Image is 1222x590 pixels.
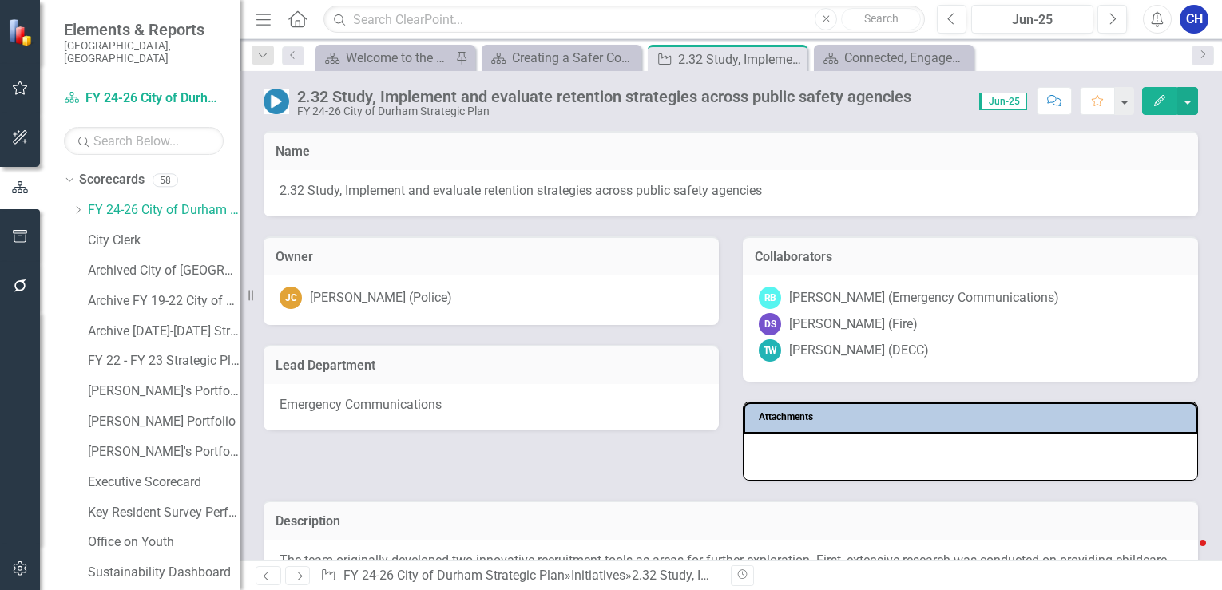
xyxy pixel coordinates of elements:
small: [GEOGRAPHIC_DATA], [GEOGRAPHIC_DATA] [64,39,224,65]
a: Archive [DATE]-[DATE] Strategic Plan [88,323,240,341]
a: Executive Scorecard [88,473,240,492]
h3: Lead Department [276,358,707,373]
a: Office on Youth [88,533,240,552]
div: 58 [153,173,178,187]
a: Welcome to the FY [DATE]-[DATE] Strategic Plan Landing Page! [319,48,451,68]
iframe: Intercom live chat [1168,536,1206,574]
a: Creating a Safer Community Together [486,48,637,68]
a: FY 22 - FY 23 Strategic Plan [88,352,240,370]
div: 2.32 Study, Implement and evaluate retention strategies across public safety agencies [297,88,911,105]
a: [PERSON_NAME] Portfolio [88,413,240,431]
a: Key Resident Survey Performance Scorecard [88,504,240,522]
a: Scorecards [79,171,145,189]
a: FY 24-26 City of Durham Strategic Plan [64,89,224,108]
img: In Progress [264,89,289,114]
div: Connected, Engaged, & Inclusive Communities [844,48,970,68]
span: Jun-25 [979,93,1027,110]
span: Search [864,12,899,25]
div: [PERSON_NAME] (DECC) [789,342,929,360]
a: Initiatives [571,568,625,583]
input: Search Below... [64,127,224,155]
div: TW [759,339,781,362]
div: [PERSON_NAME] (Fire) [789,315,918,334]
a: FY 24-26 City of Durham Strategic Plan [88,201,240,220]
a: Sustainability Dashboard [88,564,240,582]
a: [PERSON_NAME]'s Portfolio [88,443,240,461]
span: 2.32 Study, Implement and evaluate retention strategies across public safety agencies [280,182,1182,200]
div: [PERSON_NAME] (Police) [310,289,452,307]
a: City Clerk [88,232,240,250]
h3: Description [276,514,1186,529]
div: FY 24-26 City of Durham Strategic Plan [297,105,911,117]
div: Creating a Safer Community Together [512,48,637,68]
a: Archive FY 19-22 City of Durham Strategic Plan [88,292,240,311]
div: RB [759,287,781,309]
button: Search [841,8,921,30]
h3: Name [276,145,1186,159]
button: CH [1180,5,1208,34]
div: » » [320,567,718,585]
h3: Attachments [759,412,1188,422]
div: Welcome to the FY [DATE]-[DATE] Strategic Plan Landing Page! [346,48,451,68]
div: 2.32 Study, Implement and evaluate retention strategies across public safety agencies [632,568,1114,583]
button: Jun-25 [971,5,1093,34]
span: Emergency Communications [280,397,442,412]
span: Elements & Reports [64,20,224,39]
h3: Owner [276,250,707,264]
div: [PERSON_NAME] (Emergency Communications) [789,289,1059,307]
a: FY 24-26 City of Durham Strategic Plan [343,568,565,583]
a: Archived City of [GEOGRAPHIC_DATA] FY22 to FY23 Strategic Plan [88,262,240,280]
a: Connected, Engaged, & Inclusive Communities [818,48,970,68]
a: [PERSON_NAME]'s Portfolio [88,382,240,401]
input: Search ClearPoint... [323,6,925,34]
div: DS [759,313,781,335]
div: JC [280,287,302,309]
h3: Collaborators [755,250,1186,264]
img: ClearPoint Strategy [8,18,36,46]
div: Jun-25 [977,10,1088,30]
div: 2.32 Study, Implement and evaluate retention strategies across public safety agencies [678,49,803,69]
